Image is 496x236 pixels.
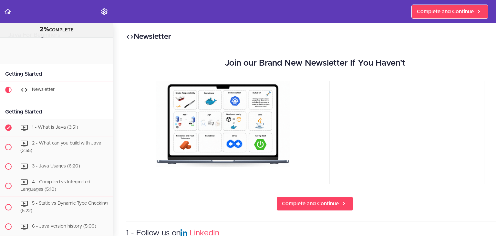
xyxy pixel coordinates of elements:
[417,8,474,16] span: Complete and Continue
[32,125,78,130] span: 1 - What is Java (3:51)
[32,87,55,92] span: Newsletter
[136,59,494,68] h2: Join our Brand New Newsletter If You Haven't
[4,8,12,16] svg: Back to course curriculum
[32,224,96,229] span: 6 - Java version history (5:09)
[156,81,290,167] img: bPMdpB8sRcSzZwxzfdaQ_Ready+to+superc.gif
[411,5,488,19] a: Complete and Continue
[100,8,108,16] svg: Settings Menu
[20,180,90,192] span: 4 - Compliled vs Interpreted Languages (5:10)
[20,201,108,213] span: 5 - Static vs Dynamic Type Checking (5:22)
[39,26,49,33] span: 2%
[282,200,339,208] span: Complete and Continue
[20,141,101,153] span: 2 - What can you build with Java (2:55)
[8,26,105,34] div: COMPLETE
[276,197,353,211] a: Complete and Continue
[32,164,80,168] span: 3 - Java Usages (6:20)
